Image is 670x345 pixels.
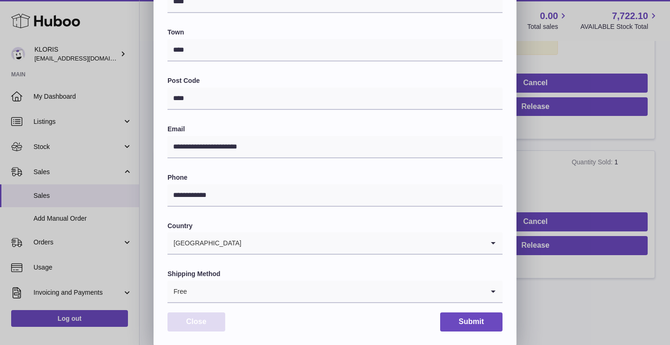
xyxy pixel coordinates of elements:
[167,312,225,331] button: Close
[167,76,502,85] label: Post Code
[167,232,502,255] div: Search for option
[167,125,502,134] label: Email
[188,281,484,302] input: Search for option
[167,222,502,230] label: Country
[167,232,242,254] span: [GEOGRAPHIC_DATA]
[167,270,502,278] label: Shipping Method
[440,312,502,331] button: Submit
[167,281,502,303] div: Search for option
[242,232,484,254] input: Search for option
[167,173,502,182] label: Phone
[167,28,502,37] label: Town
[167,281,188,302] span: Free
